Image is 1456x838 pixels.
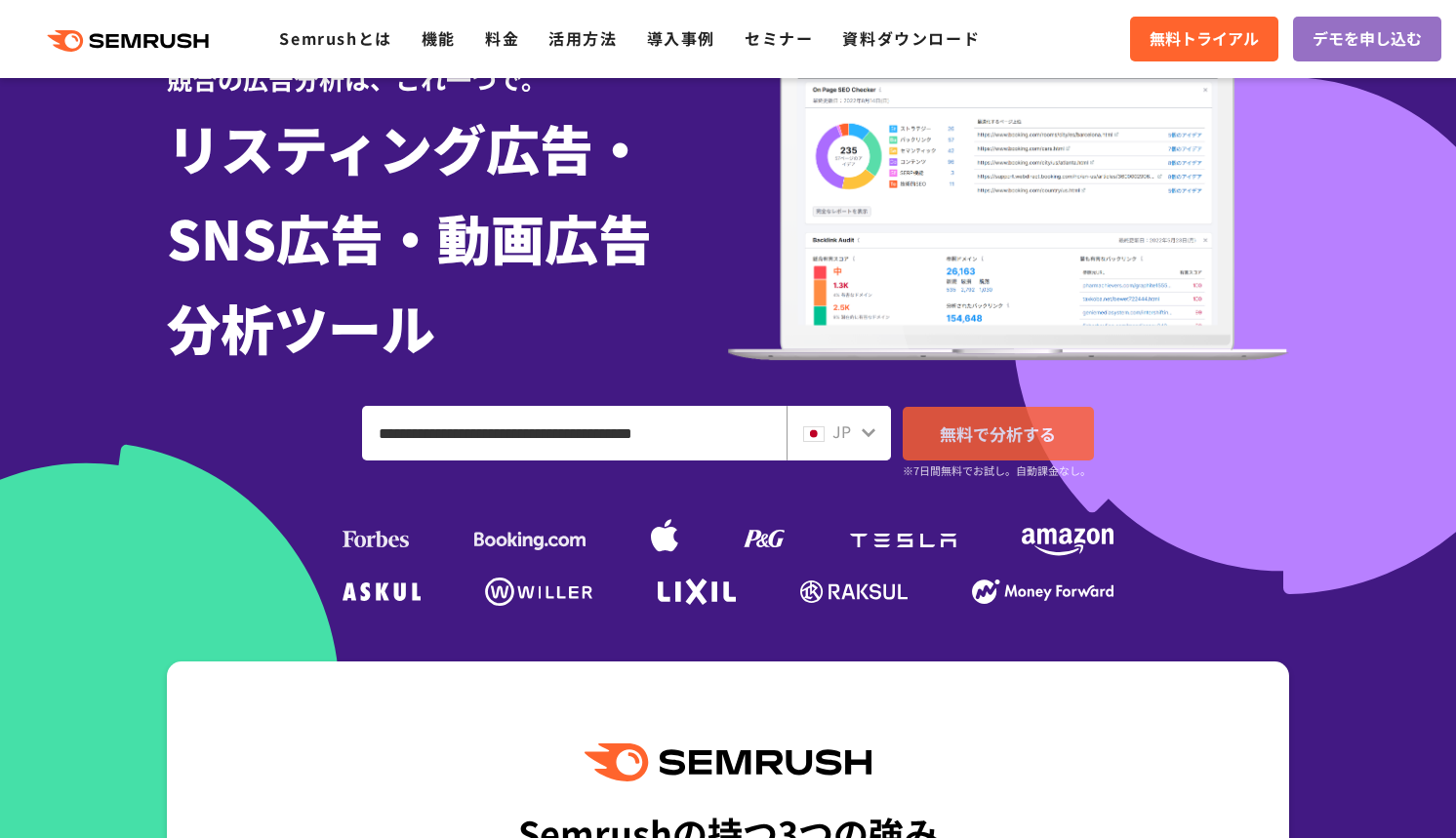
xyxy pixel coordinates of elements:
a: セミナー [745,26,813,50]
a: 料金 [485,26,519,50]
span: デモを申し込む [1313,26,1422,52]
small: ※7日間無料でお試し。自動課金なし。 [903,461,1091,480]
span: JP [832,419,851,443]
a: デモを申し込む [1293,17,1441,61]
input: ドメイン、キーワードまたはURLを入力してください [363,407,786,459]
a: 無料トライアル [1130,17,1278,61]
a: 無料で分析する [903,407,1094,460]
a: 機能 [422,26,456,50]
a: 活用方法 [548,26,617,50]
span: 無料で分析する [940,421,1056,446]
a: Semrushとは [279,26,391,50]
a: 資料ダウンロード [842,26,980,50]
h1: リスティング広告・ SNS広告・動画広告 分析ツール [167,102,728,372]
span: 無料トライアル [1150,26,1259,52]
a: 導入事例 [647,26,715,50]
img: Semrush [585,743,871,781]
